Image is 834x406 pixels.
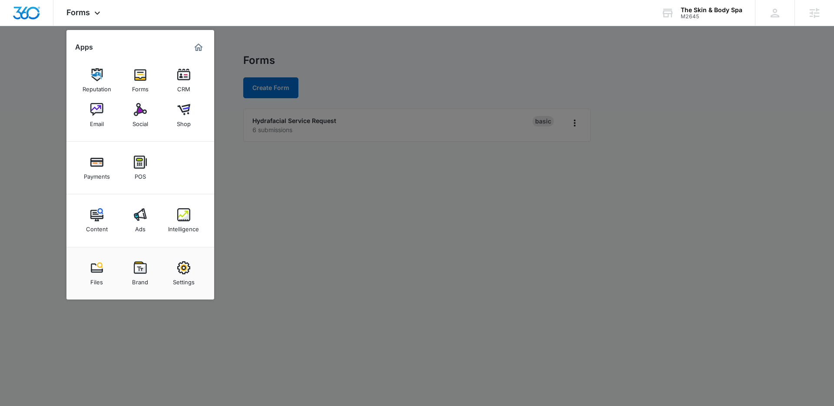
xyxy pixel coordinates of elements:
div: Settings [173,274,195,286]
a: Intelligence [167,204,200,237]
div: account id [681,13,742,20]
div: Ads [135,221,146,233]
div: Email [90,116,104,127]
div: Content [86,221,108,233]
div: Brand [132,274,148,286]
div: account name [681,7,742,13]
div: CRM [177,81,190,93]
a: Payments [80,151,113,184]
span: Forms [66,8,90,17]
div: Payments [84,169,110,180]
a: Files [80,257,113,290]
div: Intelligence [168,221,199,233]
a: Settings [167,257,200,290]
div: Reputation [83,81,111,93]
a: Email [80,99,113,132]
a: Reputation [80,64,113,97]
a: Ads [124,204,157,237]
div: Forms [132,81,149,93]
a: POS [124,151,157,184]
h2: Apps [75,43,93,51]
div: Social [132,116,148,127]
a: Forms [124,64,157,97]
a: Marketing 360® Dashboard [192,40,205,54]
div: POS [135,169,146,180]
div: Files [90,274,103,286]
a: Social [124,99,157,132]
div: Shop [177,116,191,127]
a: CRM [167,64,200,97]
a: Content [80,204,113,237]
a: Brand [124,257,157,290]
a: Shop [167,99,200,132]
